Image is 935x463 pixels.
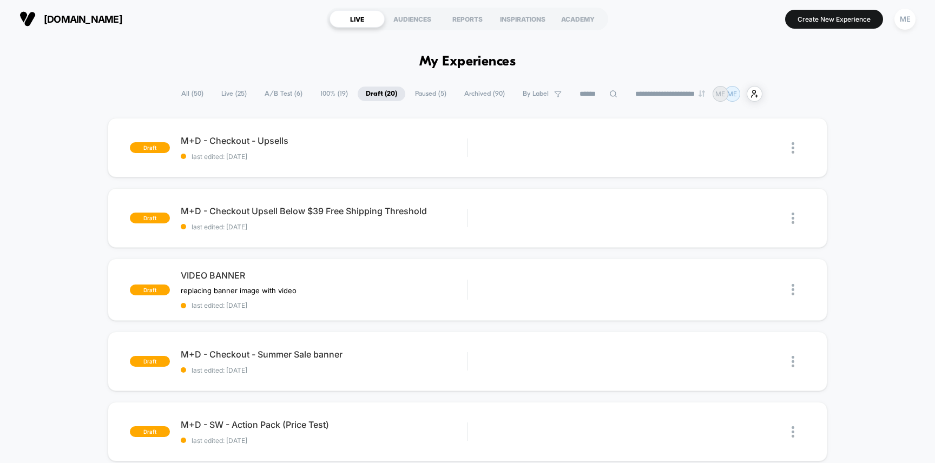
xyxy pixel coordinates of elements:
[312,87,356,101] span: 100% ( 19 )
[456,87,513,101] span: Archived ( 90 )
[16,10,126,28] button: [DOMAIN_NAME]
[44,14,122,25] span: [DOMAIN_NAME]
[523,90,549,98] span: By Label
[130,285,170,295] span: draft
[550,10,605,28] div: ACADEMY
[19,11,36,27] img: Visually logo
[894,9,916,30] div: ME
[181,366,467,374] span: last edited: [DATE]
[330,10,385,28] div: LIVE
[792,356,794,367] img: close
[727,90,737,98] p: ME
[130,356,170,367] span: draft
[358,87,405,101] span: Draft ( 20 )
[173,87,212,101] span: All ( 50 )
[495,10,550,28] div: INSPIRATIONS
[130,213,170,223] span: draft
[440,10,495,28] div: REPORTS
[419,54,516,70] h1: My Experiences
[181,223,467,231] span: last edited: [DATE]
[181,206,467,216] span: M+D - Checkout Upsell Below $39 Free Shipping Threshold
[181,349,467,360] span: M+D - Checkout - Summer Sale banner
[891,8,919,30] button: ME
[130,426,170,437] span: draft
[130,142,170,153] span: draft
[181,270,467,281] span: VIDEO BANNER
[256,87,311,101] span: A/B Test ( 6 )
[181,135,467,146] span: M+D - Checkout - Upsells
[181,153,467,161] span: last edited: [DATE]
[213,87,255,101] span: Live ( 25 )
[407,87,455,101] span: Paused ( 5 )
[792,213,794,224] img: close
[792,142,794,154] img: close
[715,90,725,98] p: ME
[792,426,794,438] img: close
[181,436,467,445] span: last edited: [DATE]
[181,419,467,430] span: M+D - SW - Action Pack (Price Test)
[181,286,297,295] span: replacing banner image with video
[385,10,440,28] div: AUDIENCES
[785,10,883,29] button: Create New Experience
[699,90,705,97] img: end
[181,301,467,309] span: last edited: [DATE]
[792,284,794,295] img: close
